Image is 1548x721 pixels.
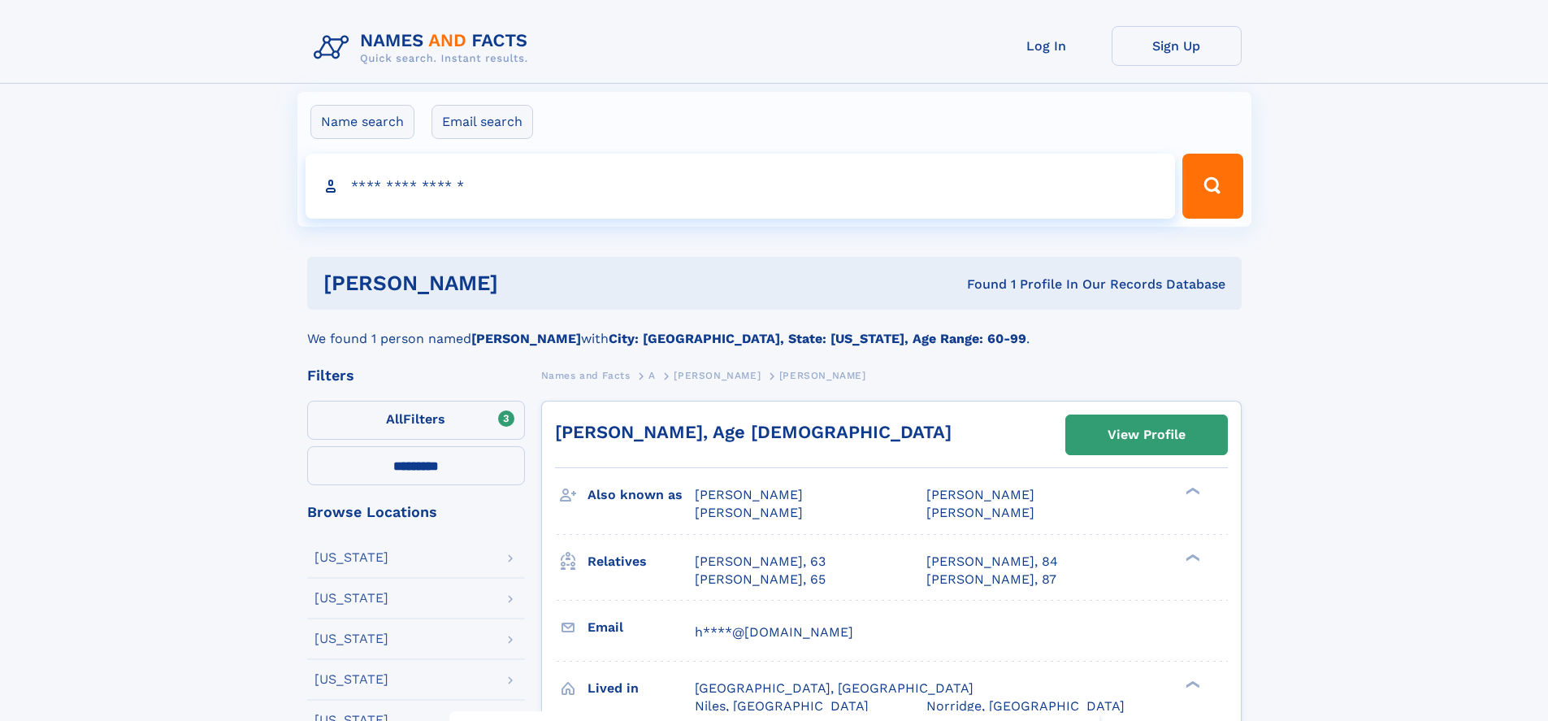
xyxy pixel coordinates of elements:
div: [US_STATE] [314,632,388,645]
b: City: [GEOGRAPHIC_DATA], State: [US_STATE], Age Range: 60-99 [609,331,1026,346]
span: [PERSON_NAME] [695,487,803,502]
h3: Email [588,614,695,641]
div: [US_STATE] [314,592,388,605]
span: [PERSON_NAME] [695,505,803,520]
img: Logo Names and Facts [307,26,541,70]
label: Filters [307,401,525,440]
span: [PERSON_NAME] [674,370,761,381]
span: A [648,370,656,381]
h1: [PERSON_NAME] [323,273,733,293]
button: Search Button [1182,154,1242,219]
a: [PERSON_NAME] [674,365,761,385]
a: Names and Facts [541,365,631,385]
span: [GEOGRAPHIC_DATA], [GEOGRAPHIC_DATA] [695,680,973,696]
div: [US_STATE] [314,673,388,686]
h3: Lived in [588,675,695,702]
a: Log In [982,26,1112,66]
div: ❯ [1182,486,1201,497]
div: Browse Locations [307,505,525,519]
div: [US_STATE] [314,551,388,564]
div: View Profile [1108,416,1186,454]
label: Email search [431,105,533,139]
a: [PERSON_NAME], Age [DEMOGRAPHIC_DATA] [555,422,952,442]
span: [PERSON_NAME] [779,370,866,381]
span: All [386,411,403,427]
div: We found 1 person named with . [307,310,1242,349]
div: ❯ [1182,552,1201,562]
span: Norridge, [GEOGRAPHIC_DATA] [926,698,1125,714]
h3: Relatives [588,548,695,575]
a: [PERSON_NAME], 87 [926,571,1056,589]
b: [PERSON_NAME] [471,331,581,346]
span: Niles, [GEOGRAPHIC_DATA] [695,698,869,714]
span: [PERSON_NAME] [926,505,1034,520]
div: Found 1 Profile In Our Records Database [732,276,1225,293]
a: [PERSON_NAME], 65 [695,571,826,589]
h3: Also known as [588,481,695,509]
a: [PERSON_NAME], 84 [926,553,1058,571]
a: A [648,365,656,385]
input: search input [306,154,1176,219]
a: [PERSON_NAME], 63 [695,553,826,571]
div: ❯ [1182,679,1201,689]
div: Filters [307,368,525,383]
span: [PERSON_NAME] [926,487,1034,502]
a: View Profile [1066,415,1227,454]
label: Name search [310,105,414,139]
a: Sign Up [1112,26,1242,66]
